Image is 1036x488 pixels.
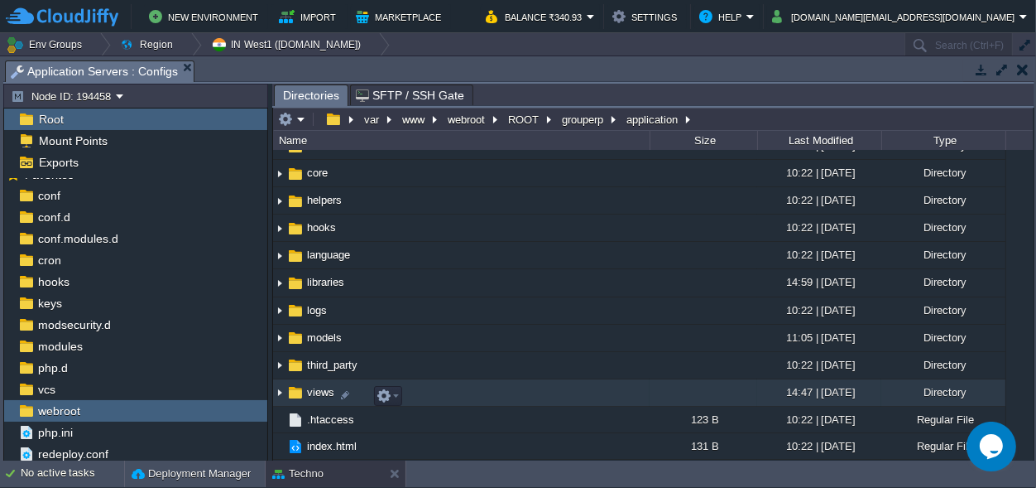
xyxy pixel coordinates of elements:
a: webroot [35,403,83,418]
a: conf [35,188,63,203]
div: Directory [881,325,1005,350]
div: 10:22 | [DATE] [757,215,881,240]
a: Exports [36,155,81,170]
a: core [305,166,330,180]
button: Marketplace [356,7,446,27]
div: 131 B [650,433,757,459]
img: AMDAwAAAACH5BAEAAAAALAAAAAABAAEAAAICRAEAOw== [286,384,305,402]
a: libraries [305,275,347,289]
div: Regular File [881,433,1005,459]
div: Directory [881,379,1005,405]
div: 10:22 | [DATE] [757,352,881,378]
div: Directory [881,215,1005,240]
button: webroot [445,112,489,127]
img: AMDAwAAAACH5BAEAAAAALAAAAAABAAEAAAICRAEAOw== [273,271,286,297]
div: Directory [881,297,1005,323]
div: 10:22 | [DATE] [757,160,881,186]
img: AMDAwAAAACH5BAEAAAAALAAAAAABAAEAAAICRAEAOw== [286,302,305,320]
div: Directory [881,269,1005,295]
a: Mount Points [36,133,110,148]
a: conf.d [35,210,73,225]
div: 10:22 | [DATE] [757,433,881,459]
a: modsecurity.d [35,317,113,332]
div: Last Modified [759,131,881,150]
img: AMDAwAAAACH5BAEAAAAALAAAAAABAAEAAAICRAEAOw== [273,243,286,268]
img: AMDAwAAAACH5BAEAAAAALAAAAAABAAEAAAICRAEAOw== [273,326,286,351]
a: redeploy.conf [35,447,111,461]
img: AMDAwAAAACH5BAEAAAAALAAAAAABAAEAAAICRAEAOw== [286,437,305,456]
img: AMDAwAAAACH5BAEAAAAALAAAAAABAAEAAAICRAEAOw== [273,161,286,186]
iframe: chat widget [966,422,1019,471]
button: grouperp [559,112,607,127]
a: conf.modules.d [35,231,121,246]
button: var [362,112,383,127]
a: hooks [305,220,338,234]
div: Regular File [881,407,1005,432]
div: 10:22 | [DATE] [757,187,881,213]
span: SFTP / SSH Gate [356,85,464,105]
div: 11:05 | [DATE] [757,325,881,350]
img: AMDAwAAAACH5BAEAAAAALAAAAAABAAEAAAICRAEAOw== [273,215,286,241]
img: AMDAwAAAACH5BAEAAAAALAAAAAABAAEAAAICRAEAOw== [286,192,305,210]
div: 14:59 | [DATE] [757,269,881,295]
button: IN West1 ([DOMAIN_NAME]) [211,33,367,56]
div: 14:47 | [DATE] [757,379,881,405]
img: AMDAwAAAACH5BAEAAAAALAAAAAABAAEAAAICRAEAOw== [286,165,305,183]
a: .htaccess [305,413,357,427]
img: AMDAwAAAACH5BAEAAAAALAAAAAABAAEAAAICRAEAOw== [273,188,286,214]
a: views [305,385,337,399]
button: Import [279,7,341,27]
button: [DOMAIN_NAME][EMAIL_ADDRESS][DOMAIN_NAME] [772,7,1019,27]
button: Node ID: 194458 [11,89,116,104]
div: Name [275,131,650,150]
div: 123 B [650,407,757,432]
button: Balance ₹340.93 [486,7,587,27]
div: Directory [881,187,1005,213]
div: Type [883,131,1005,150]
a: logs [305,303,329,317]
div: 10:22 | [DATE] [757,297,881,323]
button: Region [120,33,179,56]
a: helpers [305,193,344,207]
a: language [305,248,353,262]
a: hooks [35,274,72,289]
div: 10:22 | [DATE] [757,242,881,268]
a: keys [35,296,65,311]
a: modules [35,339,85,354]
img: AMDAwAAAACH5BAEAAAAALAAAAAABAAEAAAICRAEAOw== [273,433,286,459]
button: New Environment [149,7,263,27]
a: php.d [35,360,70,375]
a: third_party [305,358,360,372]
button: Deployment Manager [132,466,251,482]
span: Root [36,112,66,127]
button: Help [699,7,746,27]
a: vcs [35,382,58,397]
button: www [400,112,429,127]
div: Directory [881,242,1005,268]
div: Directory [881,160,1005,186]
div: Size [651,131,757,150]
div: Directory [881,352,1005,378]
img: AMDAwAAAACH5BAEAAAAALAAAAAABAAEAAAICRAEAOw== [273,353,286,379]
button: Settings [612,7,682,27]
span: models [305,331,344,345]
div: No active tasks [21,461,124,487]
button: Env Groups [6,33,88,56]
a: index.html [305,439,359,453]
